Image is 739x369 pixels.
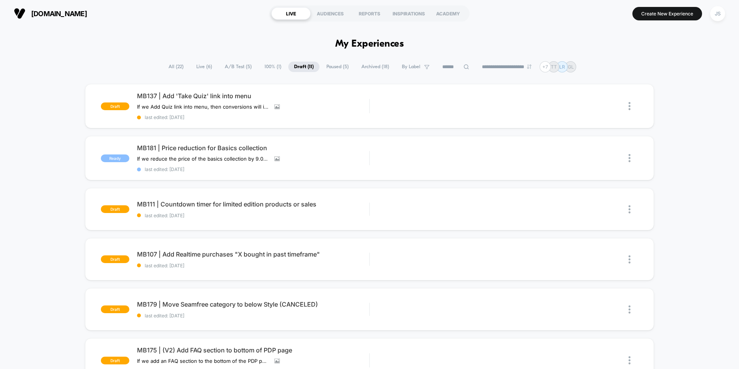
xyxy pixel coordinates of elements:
p: GL [568,64,574,70]
button: Create New Experience [632,7,702,20]
span: last edited: [DATE] [137,263,369,268]
img: close [629,205,630,213]
span: MB179 | Move Seamfree category to below Style (CANCELED) [137,300,369,308]
div: ACADEMY [428,7,468,20]
img: close [629,154,630,162]
span: last edited: [DATE] [137,114,369,120]
button: [DOMAIN_NAME] [12,7,89,20]
img: close [629,255,630,263]
img: close [629,356,630,364]
div: AUDIENCES [311,7,350,20]
span: MB175 | (V2) Add FAQ section to bottom of PDP page [137,346,369,354]
span: draft [101,205,129,213]
span: Paused ( 5 ) [321,62,354,72]
span: draft [101,102,129,110]
span: draft [101,305,129,313]
div: REPORTS [350,7,389,20]
p: LR [559,64,565,70]
img: close [629,305,630,314]
button: JS [708,6,727,22]
span: last edited: [DATE] [137,213,369,218]
span: Draft ( 11 ) [288,62,319,72]
span: draft [101,357,129,364]
span: last edited: [DATE] [137,313,369,319]
span: If we Add Quiz link into menu, then conversions will increase, because new visitors are able to f... [137,104,269,110]
span: A/B Test ( 5 ) [219,62,257,72]
p: TT [551,64,557,70]
span: Ready [101,154,129,162]
img: end [527,64,532,69]
div: INSPIRATIONS [389,7,428,20]
img: close [629,102,630,110]
span: All ( 22 ) [163,62,189,72]
span: If we add an FAQ section to the bottom of the PDP pages it will help consumers better learn about... [137,358,269,364]
span: If we reduce the price of the basics collection by 9.09%,then conversions will increase,because v... [137,156,269,162]
span: 100% ( 1 ) [259,62,287,72]
span: draft [101,255,129,263]
div: LIVE [271,7,311,20]
span: MB137 | Add 'Take Quiz' link into menu [137,92,369,100]
img: Visually logo [14,8,25,19]
div: JS [710,6,725,21]
span: By Label [402,64,420,70]
h1: My Experiences [335,39,404,50]
span: Archived ( 18 ) [356,62,395,72]
div: + 7 [540,61,551,72]
span: [DOMAIN_NAME] [31,10,87,18]
span: MB107 | Add Realtime purchases "X bought in past timeframe" [137,250,369,258]
span: last edited: [DATE] [137,166,369,172]
span: MB181 | Price reduction for Basics collection [137,144,369,152]
span: Live ( 6 ) [191,62,218,72]
span: MB111 | Countdown timer for limited edition products or sales [137,200,369,208]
